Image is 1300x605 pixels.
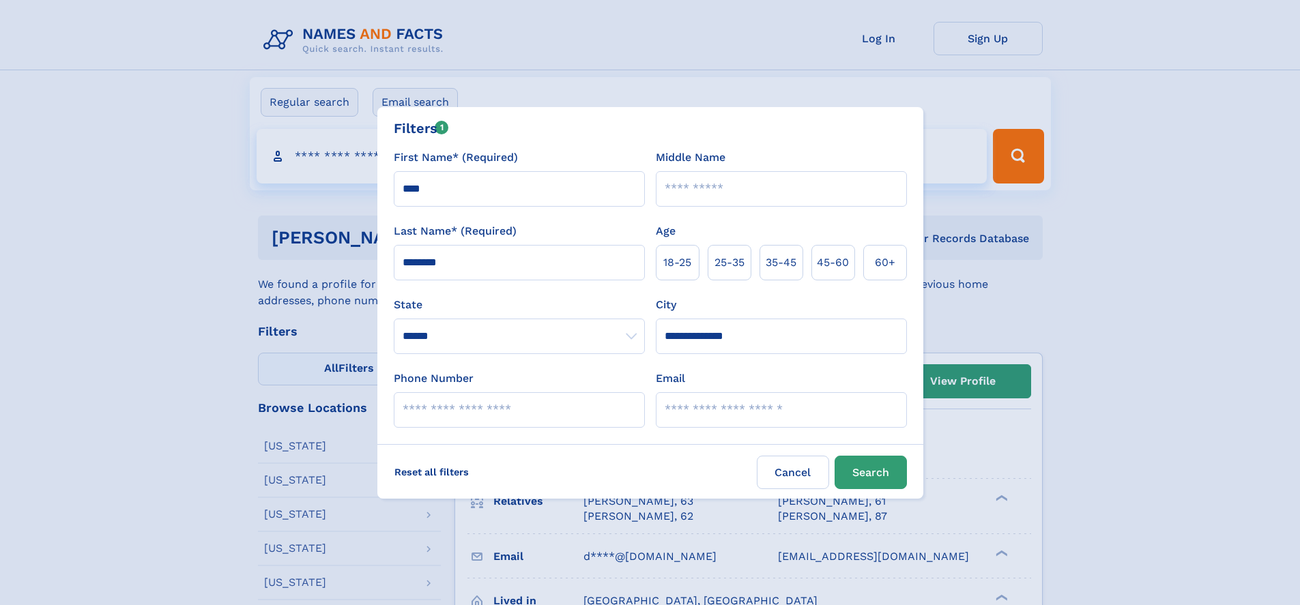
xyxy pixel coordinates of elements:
[656,370,685,387] label: Email
[663,254,691,271] span: 18‑25
[394,223,517,239] label: Last Name* (Required)
[656,149,725,166] label: Middle Name
[817,254,849,271] span: 45‑60
[394,149,518,166] label: First Name* (Required)
[757,456,829,489] label: Cancel
[835,456,907,489] button: Search
[766,254,796,271] span: 35‑45
[386,456,478,488] label: Reset all filters
[394,297,645,313] label: State
[656,223,676,239] label: Age
[656,297,676,313] label: City
[394,118,449,138] div: Filters
[875,254,895,271] span: 60+
[714,254,745,271] span: 25‑35
[394,370,474,387] label: Phone Number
